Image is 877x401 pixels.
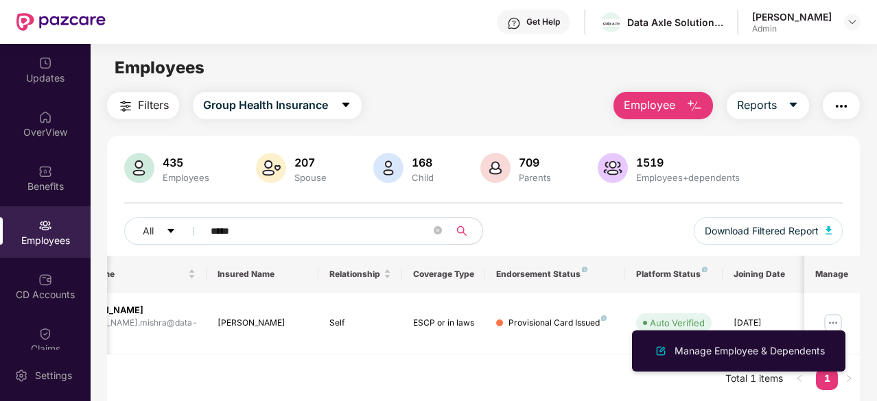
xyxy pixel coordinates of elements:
img: svg+xml;base64,PHN2ZyB4bWxucz0iaHR0cDovL3d3dy53My5vcmcvMjAwMC9zdmciIHhtbG5zOnhsaW5rPSJodHRwOi8vd3... [373,153,404,183]
div: Child [409,172,436,183]
img: svg+xml;base64,PHN2ZyB4bWxucz0iaHR0cDovL3d3dy53My5vcmcvMjAwMC9zdmciIHhtbG5zOnhsaW5rPSJodHRwOi8vd3... [256,153,286,183]
img: svg+xml;base64,PHN2ZyB4bWxucz0iaHR0cDovL3d3dy53My5vcmcvMjAwMC9zdmciIHhtbG5zOnhsaW5rPSJodHRwOi8vd3... [480,153,511,183]
span: Employees [115,58,204,77]
div: Get Help [526,16,560,27]
th: Employee Name [39,256,207,293]
img: svg+xml;base64,PHN2ZyBpZD0iQmVuZWZpdHMiIHhtbG5zPSJodHRwOi8vd3d3LnczLm9yZy8yMDAwL3N2ZyIgd2lkdGg9Ij... [38,165,52,178]
img: svg+xml;base64,PHN2ZyB4bWxucz0iaHR0cDovL3d3dy53My5vcmcvMjAwMC9zdmciIHdpZHRoPSIyNCIgaGVpZ2h0PSIyNC... [833,98,850,114]
div: Settings [31,369,76,382]
div: [PERSON_NAME] [70,304,198,317]
li: Total 1 items [725,368,783,390]
th: Relationship [318,256,402,293]
button: search [449,217,483,245]
img: svg+xml;base64,PHN2ZyBpZD0iRHJvcGRvd24tMzJ4MzIiIHhtbG5zPSJodHRwOi8vd3d3LnczLm9yZy8yMDAwL3N2ZyIgd2... [847,16,858,27]
div: 1519 [633,156,742,169]
button: Reportscaret-down [727,92,809,119]
div: Endorsement Status [496,269,613,280]
span: All [143,223,154,239]
span: Download Filtered Report [705,223,819,239]
img: svg+xml;base64,PHN2ZyB4bWxucz0iaHR0cDovL3d3dy53My5vcmcvMjAwMC9zdmciIHhtbG5zOnhsaW5rPSJodHRwOi8vd3... [598,153,628,183]
div: Platform Status [636,269,712,280]
div: Data Axle Solutions Private Limited [627,16,723,29]
div: Manage Employee & Dependents [672,343,828,359]
img: svg+xml;base64,PHN2ZyBpZD0iQ2xhaW0iIHhtbG5zPSJodHRwOi8vd3d3LnczLm9yZy8yMDAwL3N2ZyIgd2lkdGg9IjIwIi... [38,327,52,341]
div: [DATE] [734,317,795,330]
img: manageButton [822,312,844,334]
img: svg+xml;base64,PHN2ZyB4bWxucz0iaHR0cDovL3d3dy53My5vcmcvMjAwMC9zdmciIHhtbG5zOnhsaW5rPSJodHRwOi8vd3... [653,343,669,359]
span: Relationship [329,269,381,280]
span: caret-down [166,226,176,237]
button: Group Health Insurancecaret-down [193,92,362,119]
img: svg+xml;base64,PHN2ZyB4bWxucz0iaHR0cDovL3d3dy53My5vcmcvMjAwMC9zdmciIHdpZHRoPSI4IiBoZWlnaHQ9IjgiIH... [702,267,708,272]
img: svg+xml;base64,PHN2ZyB4bWxucz0iaHR0cDovL3d3dy53My5vcmcvMjAwMC9zdmciIHhtbG5zOnhsaW5rPSJodHRwOi8vd3... [124,153,154,183]
span: Employee [624,97,675,114]
button: left [788,368,810,390]
th: Joining Date [723,256,806,293]
button: Allcaret-down [124,217,208,245]
th: Manage [804,256,860,293]
span: left [795,374,804,382]
img: svg+xml;base64,PHN2ZyB4bWxucz0iaHR0cDovL3d3dy53My5vcmcvMjAwMC9zdmciIHdpZHRoPSIyNCIgaGVpZ2h0PSIyNC... [117,98,134,114]
div: Spouse [292,172,329,183]
button: Employee [613,92,713,119]
span: search [449,226,476,236]
span: Filters [138,97,169,114]
div: 709 [516,156,554,169]
span: Employee Name [50,269,185,280]
div: 207 [292,156,329,169]
img: New Pazcare Logo [16,13,106,31]
img: svg+xml;base64,PHN2ZyBpZD0iSG9tZSIgeG1sbnM9Imh0dHA6Ly93d3cudzMub3JnLzIwMDAvc3ZnIiB3aWR0aD0iMjAiIG... [38,110,52,124]
img: svg+xml;base64,PHN2ZyBpZD0iSGVscC0zMngzMiIgeG1sbnM9Imh0dHA6Ly93d3cudzMub3JnLzIwMDAvc3ZnIiB3aWR0aD... [507,16,521,30]
img: svg+xml;base64,PHN2ZyBpZD0iU2V0dGluZy0yMHgyMCIgeG1sbnM9Imh0dHA6Ly93d3cudzMub3JnLzIwMDAvc3ZnIiB3aW... [14,369,28,382]
li: Previous Page [788,368,810,390]
button: right [838,368,860,390]
button: Filters [107,92,179,119]
span: close-circle [434,226,442,234]
a: 1 [816,368,838,389]
img: svg+xml;base64,PHN2ZyBpZD0iVXBkYXRlZCIgeG1sbnM9Imh0dHA6Ly93d3cudzMub3JnLzIwMDAvc3ZnIiB3aWR0aD0iMj... [38,56,52,70]
img: WhatsApp%20Image%202022-10-27%20at%2012.58.27.jpeg [601,19,621,27]
div: [PERSON_NAME] [752,10,832,23]
img: svg+xml;base64,PHN2ZyBpZD0iRW1wbG95ZWVzIiB4bWxucz0iaHR0cDovL3d3dy53My5vcmcvMjAwMC9zdmciIHdpZHRoPS... [38,219,52,232]
img: svg+xml;base64,PHN2ZyB4bWxucz0iaHR0cDovL3d3dy53My5vcmcvMjAwMC9zdmciIHhtbG5zOnhsaW5rPSJodHRwOi8vd3... [826,226,832,234]
button: Download Filtered Report [694,217,843,245]
div: Admin [752,23,832,34]
span: caret-down [340,99,351,112]
th: Coverage Type [402,256,486,293]
div: [PERSON_NAME] [218,317,307,330]
img: svg+xml;base64,PHN2ZyB4bWxucz0iaHR0cDovL3d3dy53My5vcmcvMjAwMC9zdmciIHdpZHRoPSI4IiBoZWlnaHQ9IjgiIH... [601,315,607,321]
th: Insured Name [207,256,318,293]
div: 435 [160,156,212,169]
li: Next Page [838,368,860,390]
div: Provisional Card Issued [508,317,607,330]
img: svg+xml;base64,PHN2ZyB4bWxucz0iaHR0cDovL3d3dy53My5vcmcvMjAwMC9zdmciIHhtbG5zOnhsaW5rPSJodHRwOi8vd3... [686,98,703,114]
div: ESCP or in laws [413,317,475,330]
span: right [845,374,853,382]
div: Parents [516,172,554,183]
div: 168 [409,156,436,169]
div: Self [329,317,391,330]
li: 1 [816,368,838,390]
span: Group Health Insurance [203,97,328,114]
img: svg+xml;base64,PHN2ZyB4bWxucz0iaHR0cDovL3d3dy53My5vcmcvMjAwMC9zdmciIHdpZHRoPSI4IiBoZWlnaHQ9IjgiIH... [582,267,587,272]
span: caret-down [788,99,799,112]
span: Reports [737,97,777,114]
div: Auto Verified [650,316,705,330]
div: [PERSON_NAME].mishra@data-axle... [70,317,198,343]
div: Employees [160,172,212,183]
div: Employees+dependents [633,172,742,183]
span: close-circle [434,225,442,238]
img: svg+xml;base64,PHN2ZyBpZD0iQ0RfQWNjb3VudHMiIGRhdGEtbmFtZT0iQ0QgQWNjb3VudHMiIHhtbG5zPSJodHRwOi8vd3... [38,273,52,287]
